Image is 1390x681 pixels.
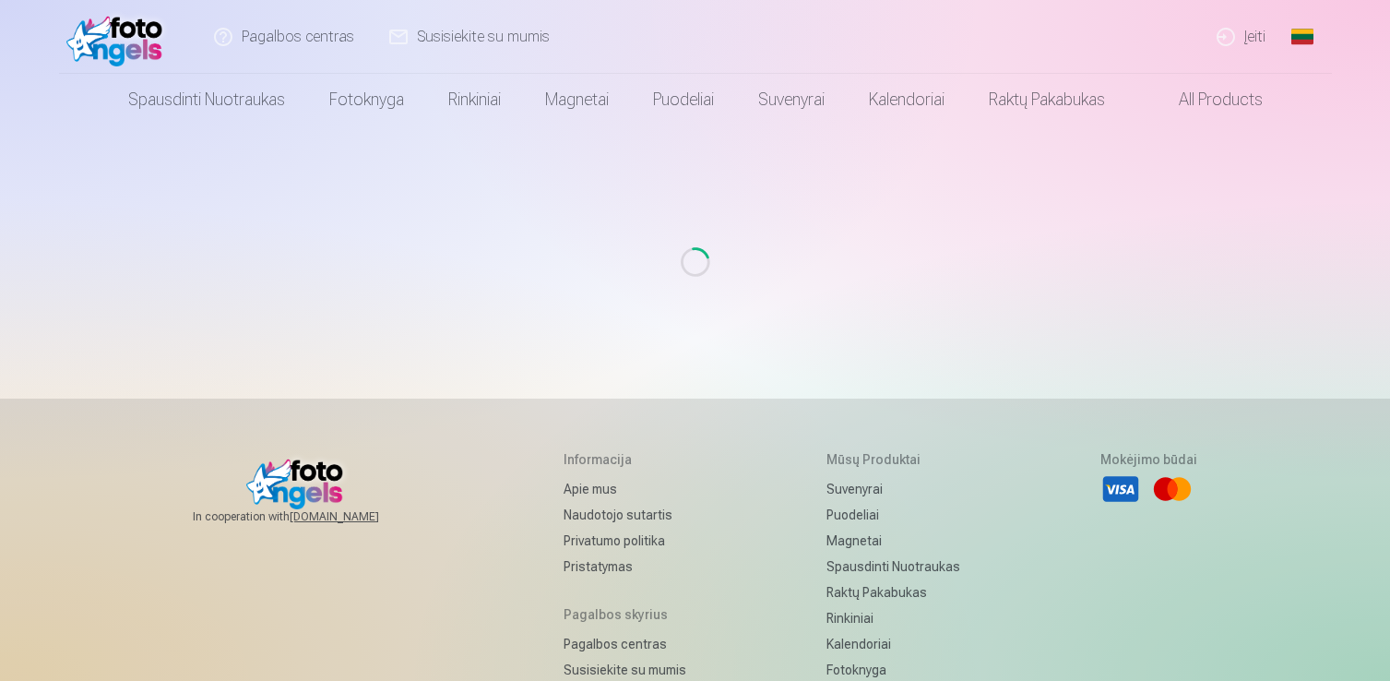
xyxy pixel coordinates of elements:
[1100,450,1197,469] h5: Mokėjimo būdai
[1100,469,1141,509] li: Visa
[564,631,686,657] a: Pagalbos centras
[564,605,686,624] h5: Pagalbos skyrius
[826,554,960,579] a: Spausdinti nuotraukas
[826,476,960,502] a: Suvenyrai
[426,74,523,125] a: Rinkiniai
[736,74,847,125] a: Suvenyrai
[826,450,960,469] h5: Mūsų produktai
[826,528,960,554] a: Magnetai
[290,509,423,524] a: [DOMAIN_NAME]
[564,502,686,528] a: Naudotojo sutartis
[523,74,631,125] a: Magnetai
[826,631,960,657] a: Kalendoriai
[826,579,960,605] a: Raktų pakabukas
[66,7,172,66] img: /fa2
[826,502,960,528] a: Puodeliai
[564,528,686,554] a: Privatumo politika
[847,74,967,125] a: Kalendoriai
[193,509,423,524] span: In cooperation with
[106,74,307,125] a: Spausdinti nuotraukas
[967,74,1127,125] a: Raktų pakabukas
[1127,74,1285,125] a: All products
[631,74,736,125] a: Puodeliai
[564,450,686,469] h5: Informacija
[1152,469,1193,509] li: Mastercard
[564,476,686,502] a: Apie mus
[564,554,686,579] a: Pristatymas
[307,74,426,125] a: Fotoknyga
[826,605,960,631] a: Rinkiniai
